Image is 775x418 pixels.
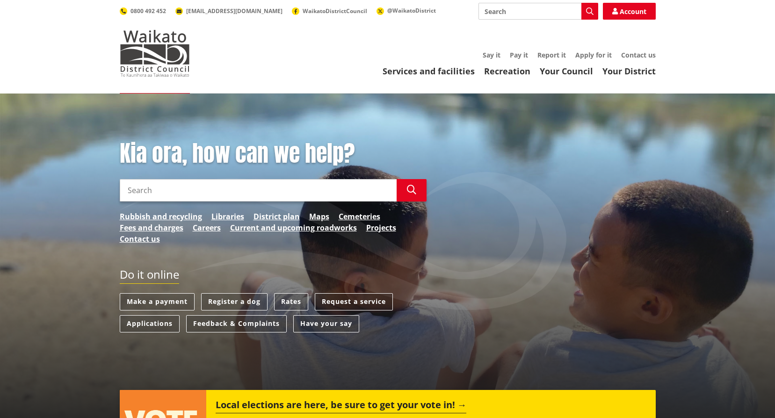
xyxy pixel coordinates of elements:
img: Waikato District Council - Te Kaunihera aa Takiwaa o Waikato [120,30,190,77]
a: 0800 492 452 [120,7,166,15]
input: Search input [478,3,598,20]
a: Feedback & Complaints [186,315,287,332]
a: Recreation [484,65,530,77]
a: @WaikatoDistrict [377,7,436,14]
a: Current and upcoming roadworks [230,222,357,233]
a: Rates [274,293,308,310]
a: Cemeteries [339,211,380,222]
a: Request a service [315,293,393,310]
a: Careers [193,222,221,233]
span: 0800 492 452 [130,7,166,15]
a: District plan [254,211,300,222]
span: WaikatoDistrictCouncil [303,7,367,15]
a: Make a payment [120,293,195,310]
a: Pay it [510,50,528,59]
a: Contact us [621,50,656,59]
a: Have your say [293,315,359,332]
a: Register a dog [201,293,268,310]
a: Say it [483,50,500,59]
span: [EMAIL_ADDRESS][DOMAIN_NAME] [186,7,282,15]
a: Maps [309,211,329,222]
a: Applications [120,315,180,332]
a: Report it [537,50,566,59]
a: Rubbish and recycling [120,211,202,222]
a: Apply for it [575,50,612,59]
h1: Kia ora, how can we help? [120,140,427,167]
a: Projects [366,222,396,233]
h2: Local elections are here, be sure to get your vote in! [216,399,466,413]
a: Contact us [120,233,160,245]
a: Your District [602,65,656,77]
a: Libraries [211,211,244,222]
a: Account [603,3,656,20]
input: Search input [120,179,397,202]
a: Fees and charges [120,222,183,233]
h2: Do it online [120,268,179,284]
a: [EMAIL_ADDRESS][DOMAIN_NAME] [175,7,282,15]
a: WaikatoDistrictCouncil [292,7,367,15]
a: Your Council [540,65,593,77]
a: Services and facilities [383,65,475,77]
span: @WaikatoDistrict [387,7,436,14]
